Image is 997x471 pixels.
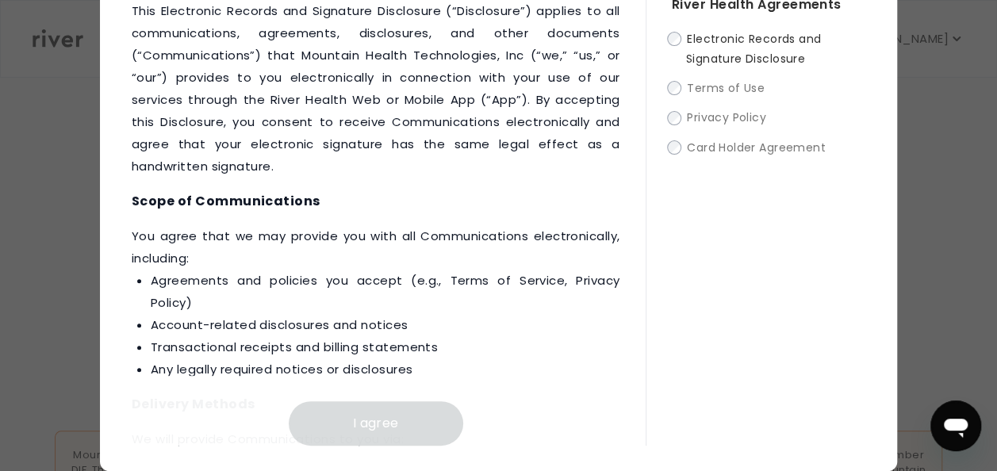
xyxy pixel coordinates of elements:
span: Terms of Use [687,80,765,96]
button: I agree [289,401,463,446]
span: Card Holder Agreement [687,140,826,155]
p: ‍You agree that we may provide you with all Communications electronically, including: [132,225,620,381]
h4: Scope of Communications [132,190,620,213]
li: Transactional receipts and billing statements [151,336,620,358]
li: Account-related disclosures and notices [151,314,620,336]
span: Privacy Policy [687,110,766,126]
li: Any legally required notices or disclosures [151,358,620,381]
iframe: Button to launch messaging window [930,400,981,451]
span: Electronic Records and Signature Disclosure [686,31,822,67]
li: Agreements and policies you accept (e.g., Terms of Service, Privacy Policy) [151,270,620,314]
